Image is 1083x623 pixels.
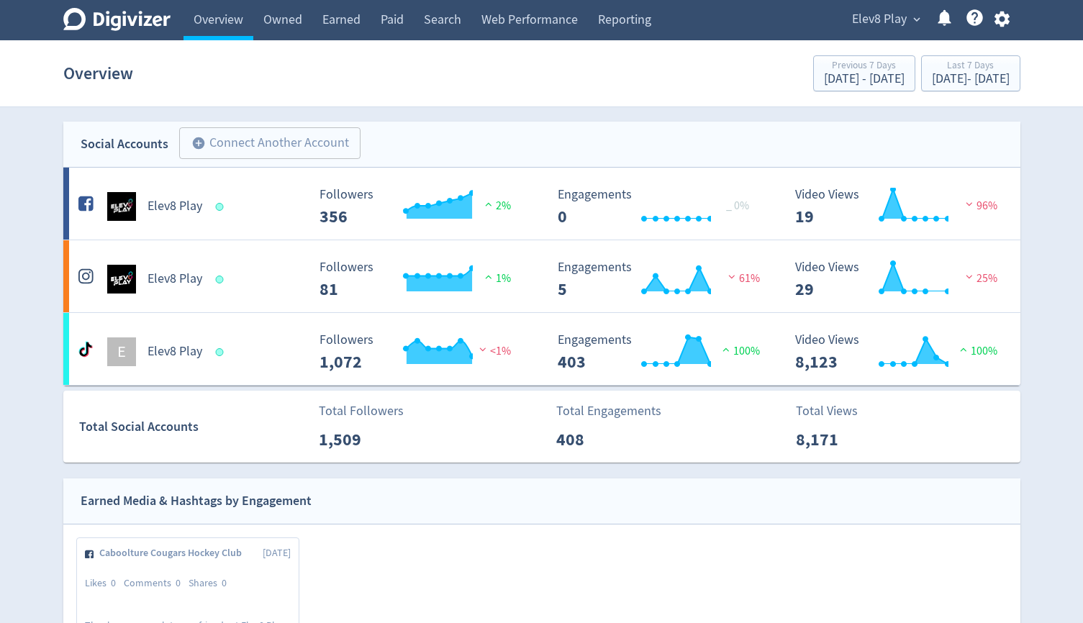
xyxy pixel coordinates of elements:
[956,344,971,355] img: positive-performance.svg
[63,240,1020,312] a: Elev8 Play undefinedElev8 Play Followers --- Followers 81 1% Engagements 5 Engagements 5 61% Vide...
[191,136,206,150] span: add_circle
[556,401,661,421] p: Total Engagements
[962,271,997,286] span: 25%
[124,576,189,591] div: Comments
[556,427,639,453] p: 408
[796,427,879,453] p: 8,171
[481,199,511,213] span: 2%
[215,348,227,356] span: Data last synced: 23 Sep 2025, 7:02pm (AEST)
[824,73,905,86] div: [DATE] - [DATE]
[550,333,766,371] svg: Engagements 403
[107,265,136,294] img: Elev8 Play undefined
[788,333,1004,371] svg: Video Views 8,123
[719,344,760,358] span: 100%
[148,343,202,360] h5: Elev8 Play
[168,129,361,159] a: Connect Another Account
[813,55,915,91] button: Previous 7 Days[DATE] - [DATE]
[910,13,923,26] span: expand_more
[63,168,1020,240] a: Elev8 Play undefinedElev8 Play Followers --- Followers 356 2% Engagements 0 Engagements 0 _ 0% Vi...
[189,576,235,591] div: Shares
[215,276,227,283] span: Data last synced: 24 Sep 2025, 4:01am (AEST)
[319,427,402,453] p: 1,509
[726,199,749,213] span: _ 0%
[824,60,905,73] div: Previous 7 Days
[148,270,202,288] h5: Elev8 Play
[312,260,528,299] svg: Followers ---
[550,260,766,299] svg: Engagements 5
[215,203,227,211] span: Data last synced: 24 Sep 2025, 3:02am (AEST)
[962,271,976,282] img: negative-performance.svg
[79,417,309,437] div: Total Social Accounts
[847,8,924,31] button: Elev8 Play
[962,199,976,209] img: negative-performance.svg
[85,576,124,591] div: Likes
[179,127,361,159] button: Connect Another Account
[176,576,181,589] span: 0
[81,491,312,511] div: Earned Media & Hashtags by Engagement
[852,8,907,31] span: Elev8 Play
[107,192,136,221] img: Elev8 Play undefined
[481,271,511,286] span: 1%
[921,55,1020,91] button: Last 7 Days[DATE]- [DATE]
[719,344,733,355] img: positive-performance.svg
[550,188,766,226] svg: Engagements 0
[788,188,1004,226] svg: Video Views 19
[476,344,511,358] span: <1%
[63,50,133,96] h1: Overview
[111,576,116,589] span: 0
[956,344,997,358] span: 100%
[222,576,227,589] span: 0
[312,188,528,226] svg: Followers ---
[481,199,496,209] img: positive-performance.svg
[107,337,136,366] div: E
[481,271,496,282] img: positive-performance.svg
[148,198,202,215] h5: Elev8 Play
[81,134,168,155] div: Social Accounts
[962,199,997,213] span: 96%
[932,60,1010,73] div: Last 7 Days
[725,271,739,282] img: negative-performance.svg
[788,260,1004,299] svg: Video Views 29
[319,401,404,421] p: Total Followers
[796,401,879,421] p: Total Views
[263,546,291,560] span: [DATE]
[725,271,760,286] span: 61%
[312,333,528,371] svg: Followers ---
[476,344,490,355] img: negative-performance.svg
[99,546,250,560] span: Caboolture Cougars Hockey Club
[63,313,1020,385] a: EElev8 Play Followers --- Followers 1,072 <1% Engagements 403 Engagements 403 100% Video Views 8,...
[932,73,1010,86] div: [DATE] - [DATE]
